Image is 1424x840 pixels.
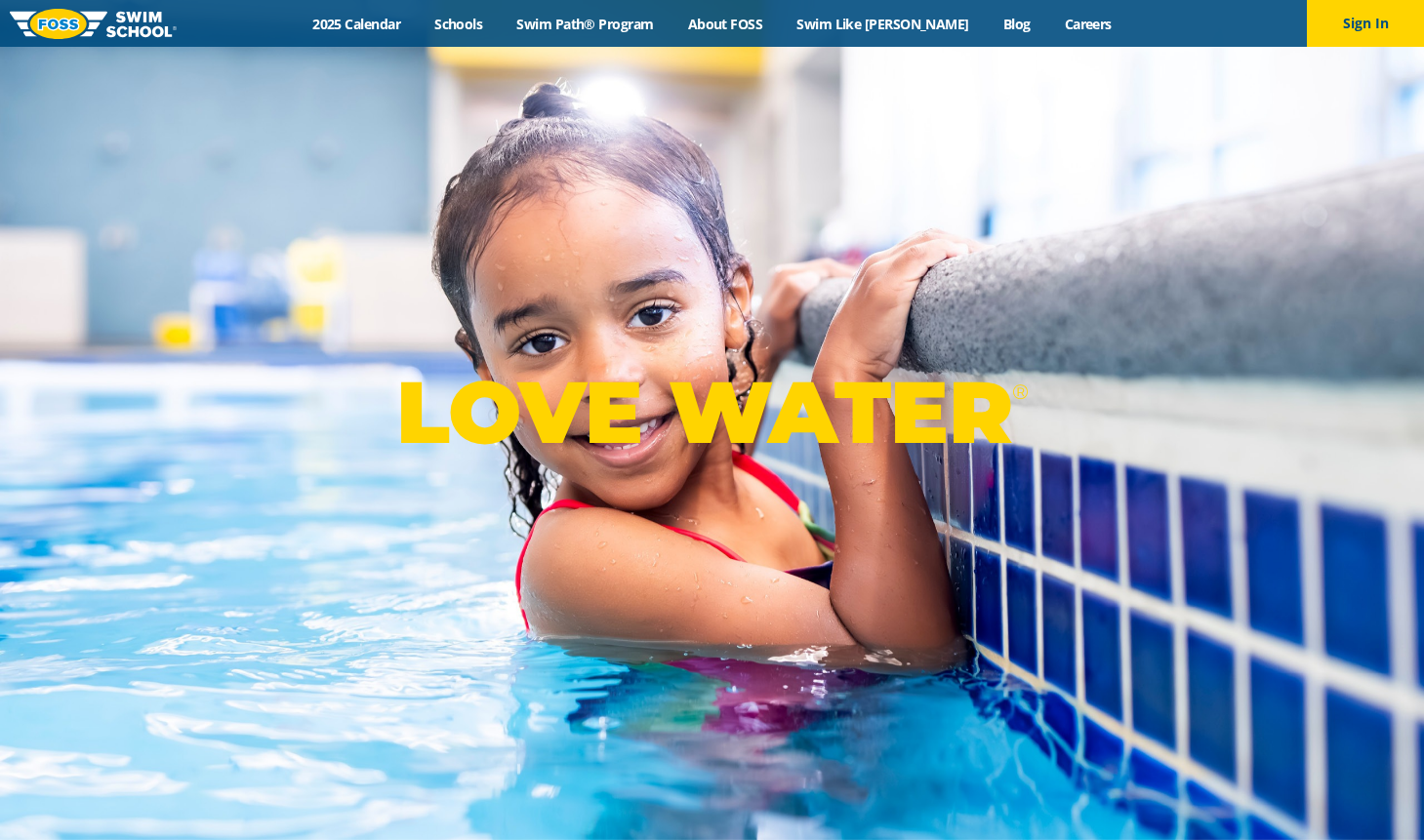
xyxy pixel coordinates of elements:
[418,15,500,33] a: Schools
[780,15,987,33] a: Swim Like [PERSON_NAME]
[500,15,671,33] a: Swim Path® Program
[396,360,1028,464] p: LOVE WATER
[671,15,780,33] a: About FOSS
[986,15,1047,33] a: Blog
[296,15,418,33] a: 2025 Calendar
[1047,15,1128,33] a: Careers
[10,9,177,39] img: FOSS Swim School Logo
[1012,380,1028,404] sup: ®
